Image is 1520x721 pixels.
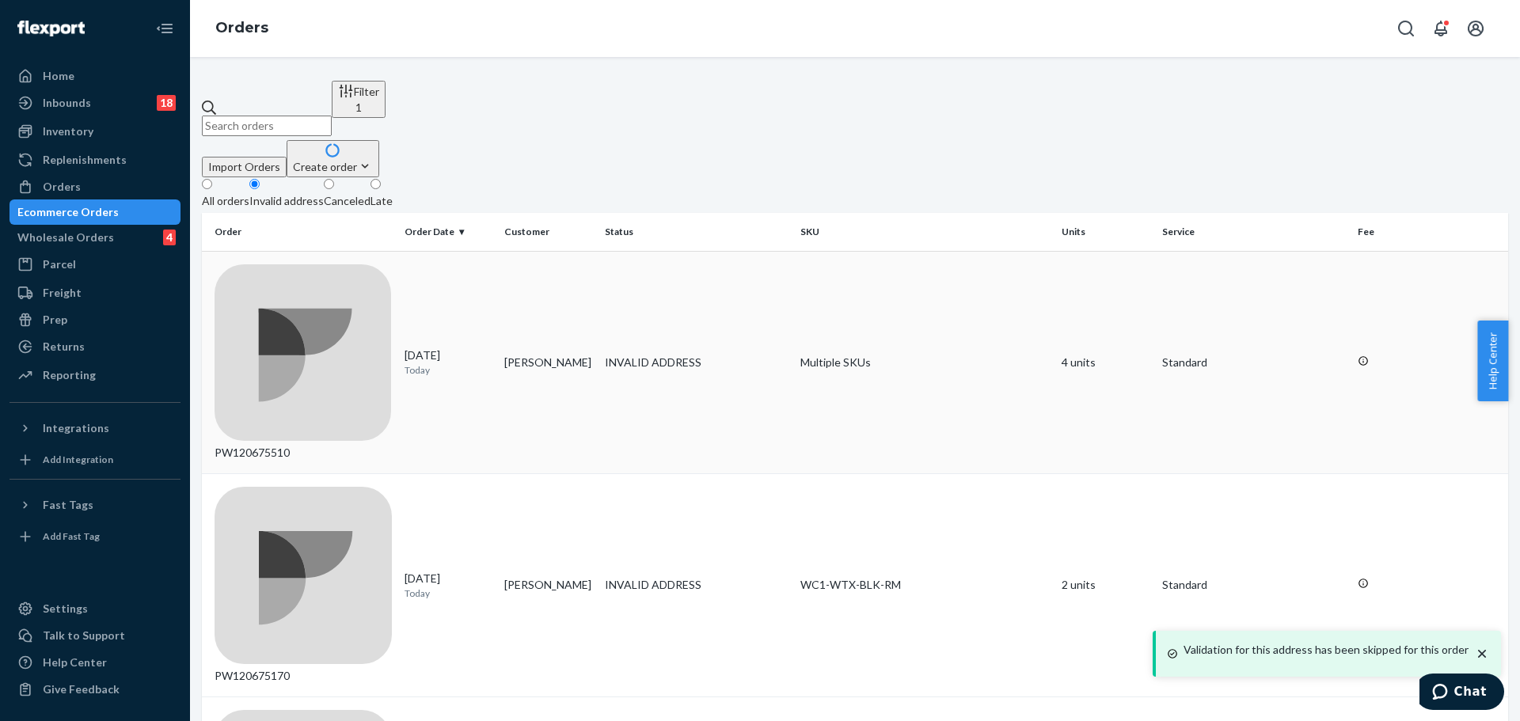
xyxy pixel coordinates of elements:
td: [PERSON_NAME] [498,251,598,474]
div: Fast Tags [43,497,93,513]
div: Settings [43,601,88,617]
div: 1 [338,100,379,116]
button: Fast Tags [9,492,180,518]
p: Today [405,586,492,600]
div: Filter [338,83,379,116]
th: SKU [794,213,1055,251]
button: Open Search Box [1390,13,1422,44]
a: Inventory [9,119,180,144]
input: Canceled [324,179,334,189]
ol: breadcrumbs [203,6,281,51]
button: Help Center [1477,321,1508,401]
a: Freight [9,280,180,305]
div: Integrations [43,420,109,436]
div: 4 [163,230,176,245]
a: Add Fast Tag [9,524,180,549]
div: Give Feedback [43,681,120,697]
div: Prep [43,312,67,328]
div: Home [43,68,74,84]
div: [DATE] [405,347,492,377]
div: Create order [293,158,373,175]
td: [PERSON_NAME] [498,474,598,697]
div: Wholesale Orders [17,230,114,245]
a: Reporting [9,362,180,388]
iframe: Opens a widget where you can chat to one of our agents [1419,674,1504,713]
input: Invalid address [249,179,260,189]
a: Prep [9,307,180,332]
div: Late [370,193,393,209]
div: [DATE] [405,571,492,600]
svg: close toast [1474,646,1490,662]
div: INVALID ADDRESS [605,577,788,593]
div: Ecommerce Orders [17,204,119,220]
div: PW120675170 [215,487,392,684]
p: Standard [1162,355,1346,370]
div: Replenishments [43,152,127,168]
button: Create order [287,140,379,177]
div: 18 [157,95,176,111]
input: Search orders [202,116,332,136]
a: Help Center [9,650,180,675]
th: Units [1055,213,1156,251]
input: Late [370,179,381,189]
div: All orders [202,193,249,209]
p: Validation for this address has been skipped for this order [1184,642,1469,658]
a: Inbounds18 [9,90,180,116]
div: Customer [504,225,592,238]
button: Open notifications [1425,13,1457,44]
button: Give Feedback [9,677,180,702]
div: Orders [43,179,81,195]
a: Settings [9,596,180,621]
div: Parcel [43,256,76,272]
div: Canceled [324,193,370,209]
a: Returns [9,334,180,359]
div: Invalid address [249,193,324,209]
th: Order Date [398,213,499,251]
th: Service [1156,213,1352,251]
div: Inbounds [43,95,91,111]
div: INVALID ADDRESS [605,355,788,370]
a: Replenishments [9,147,180,173]
button: Filter [332,81,386,118]
div: WC1-WTX-BLK-RM [800,577,1049,593]
button: Integrations [9,416,180,441]
p: Today [405,363,492,377]
a: Ecommerce Orders [9,199,180,225]
button: Talk to Support [9,623,180,648]
button: Close Navigation [149,13,180,44]
th: Order [202,213,398,251]
input: All orders [202,179,212,189]
div: Returns [43,339,85,355]
td: Multiple SKUs [794,251,1055,474]
td: 2 units [1055,474,1156,697]
div: Freight [43,285,82,301]
th: Fee [1351,213,1508,251]
a: Wholesale Orders4 [9,225,180,250]
a: Parcel [9,252,180,277]
button: Open account menu [1460,13,1491,44]
a: Orders [9,174,180,199]
div: Add Fast Tag [43,529,100,543]
p: Standard [1162,577,1346,593]
button: Import Orders [202,157,287,177]
a: Home [9,63,180,89]
a: Orders [215,19,268,36]
th: Status [598,213,795,251]
div: Talk to Support [43,628,125,643]
div: PW120675510 [215,264,392,461]
div: Inventory [43,123,93,139]
a: Add Integration [9,447,180,472]
img: Flexport logo [17,21,85,36]
div: Help Center [43,655,107,670]
div: Add Integration [43,453,113,466]
td: 4 units [1055,251,1156,474]
div: Reporting [43,367,96,383]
